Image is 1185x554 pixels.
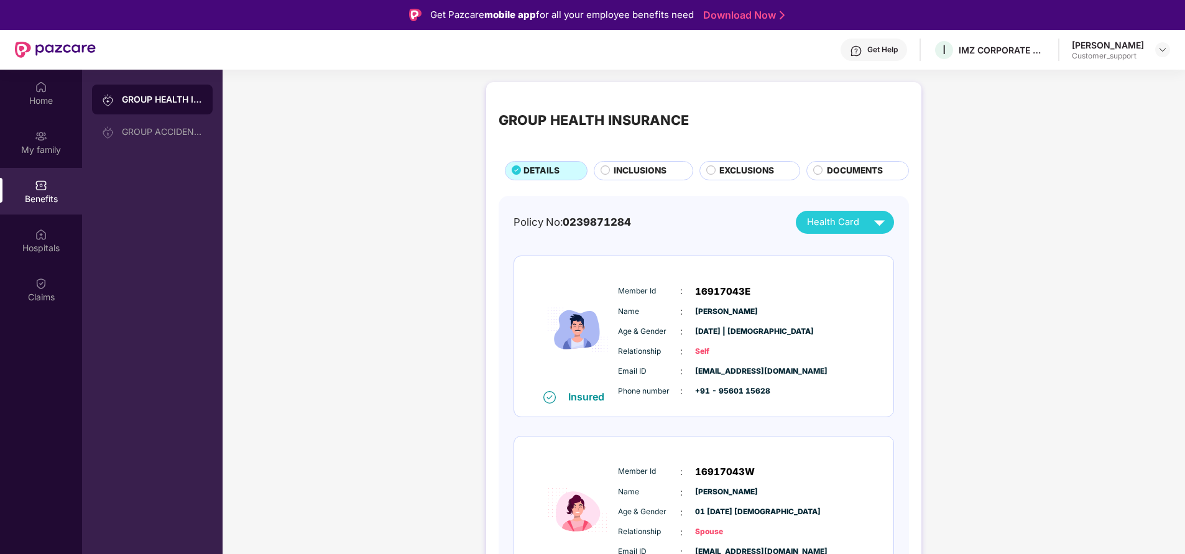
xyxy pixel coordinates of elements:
img: svg+xml;base64,PHN2ZyBpZD0iSGVscC0zMngzMiIgeG1sbnM9Imh0dHA6Ly93d3cudzMub3JnLzIwMDAvc3ZnIiB3aWR0aD... [850,45,862,57]
img: svg+xml;base64,PHN2ZyBpZD0iQmVuZWZpdHMiIHhtbG5zPSJodHRwOi8vd3d3LnczLm9yZy8yMDAwL3N2ZyIgd2lkdGg9Ij... [35,179,47,192]
img: svg+xml;base64,PHN2ZyBpZD0iSG9zcGl0YWxzIiB4bWxucz0iaHR0cDovL3d3dy53My5vcmcvMjAwMC9zdmciIHdpZHRoPS... [35,228,47,241]
img: New Pazcare Logo [15,42,96,58]
span: Member Id [618,466,680,478]
div: Get Help [867,45,898,55]
img: Logo [409,9,422,21]
span: : [680,506,683,519]
img: svg+xml;base64,PHN2ZyB4bWxucz0iaHR0cDovL3d3dy53My5vcmcvMjAwMC9zdmciIHdpZHRoPSIxNiIgaGVpZ2h0PSIxNi... [543,391,556,404]
a: Download Now [703,9,781,22]
span: [PERSON_NAME] [695,306,757,318]
div: [PERSON_NAME] [1072,39,1144,51]
img: svg+xml;base64,PHN2ZyBpZD0iQ2xhaW0iIHhtbG5zPSJodHRwOi8vd3d3LnczLm9yZy8yMDAwL3N2ZyIgd2lkdGg9IjIwIi... [35,277,47,290]
span: Relationship [618,526,680,538]
span: DOCUMENTS [827,164,883,177]
span: : [680,384,683,398]
div: GROUP HEALTH INSURANCE [499,109,689,131]
span: 16917043W [695,464,755,479]
div: GROUP HEALTH INSURANCE [122,93,203,106]
div: Insured [568,390,612,403]
img: svg+xml;base64,PHN2ZyB4bWxucz0iaHR0cDovL3d3dy53My5vcmcvMjAwMC9zdmciIHZpZXdCb3g9IjAgMCAyNCAyNCIgd2... [869,211,890,233]
span: Member Id [618,285,680,297]
span: : [680,284,683,298]
span: : [680,465,683,479]
span: Name [618,486,680,498]
span: : [680,325,683,338]
div: Get Pazcare for all your employee benefits need [430,7,694,22]
span: Relationship [618,346,680,358]
span: 0239871284 [563,216,631,228]
strong: mobile app [484,9,536,21]
button: Health Card [796,211,894,234]
span: : [680,364,683,378]
span: : [680,525,683,539]
img: svg+xml;base64,PHN2ZyB3aWR0aD0iMjAiIGhlaWdodD0iMjAiIHZpZXdCb3g9IjAgMCAyMCAyMCIgZmlsbD0ibm9uZSIgeG... [102,94,114,106]
span: I [943,42,946,57]
span: Spouse [695,526,757,538]
span: Age & Gender [618,326,680,338]
img: svg+xml;base64,PHN2ZyB3aWR0aD0iMjAiIGhlaWdodD0iMjAiIHZpZXdCb3g9IjAgMCAyMCAyMCIgZmlsbD0ibm9uZSIgeG... [102,126,114,139]
span: EXCLUSIONS [719,164,774,177]
div: Policy No: [514,209,631,235]
span: Email ID [618,366,680,377]
span: [PERSON_NAME] [695,486,757,498]
span: DETAILS [523,164,560,177]
span: Phone number [618,385,680,397]
img: svg+xml;base64,PHN2ZyB3aWR0aD0iMjAiIGhlaWdodD0iMjAiIHZpZXdCb3g9IjAgMCAyMCAyMCIgZmlsbD0ibm9uZSIgeG... [35,130,47,142]
img: svg+xml;base64,PHN2ZyBpZD0iRHJvcGRvd24tMzJ4MzIiIHhtbG5zPSJodHRwOi8vd3d3LnczLm9yZy8yMDAwL3N2ZyIgd2... [1158,45,1168,55]
span: +91 - 95601 15628 [695,385,757,397]
span: Self [695,346,757,358]
div: IMZ CORPORATE PRIVATE LIMITED [959,44,1046,56]
span: 01 [DATE] [DEMOGRAPHIC_DATA] [695,506,757,518]
span: [EMAIL_ADDRESS][DOMAIN_NAME] [695,366,757,377]
span: [DATE] | [DEMOGRAPHIC_DATA] [695,326,757,338]
img: svg+xml;base64,PHN2ZyBpZD0iSG9tZSIgeG1sbnM9Imh0dHA6Ly93d3cudzMub3JnLzIwMDAvc3ZnIiB3aWR0aD0iMjAiIG... [35,81,47,93]
div: GROUP ACCIDENTAL INSURANCE [122,127,203,137]
span: Name [618,306,680,318]
span: : [680,344,683,358]
span: Health Card [807,215,859,229]
div: Customer_support [1072,51,1144,61]
span: 16917043E [695,284,750,299]
span: : [680,305,683,318]
span: : [680,486,683,499]
span: Age & Gender [618,506,680,518]
span: INCLUSIONS [614,164,666,177]
img: Stroke [780,9,785,22]
img: icon [540,269,615,390]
